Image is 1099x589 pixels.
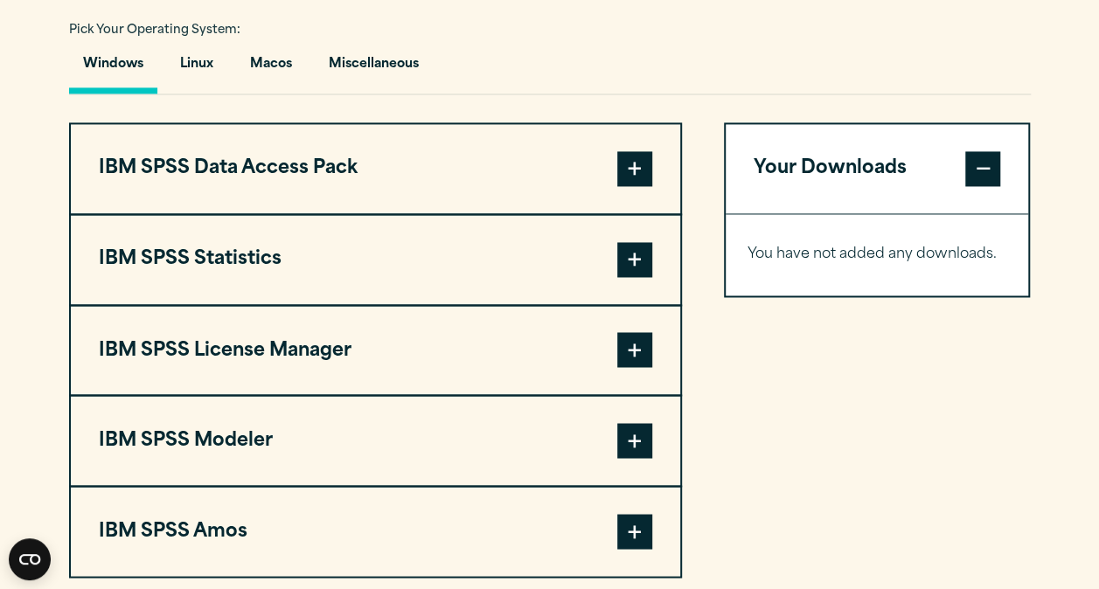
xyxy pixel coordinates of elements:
[71,306,680,395] button: IBM SPSS License Manager
[315,44,433,94] button: Miscellaneous
[748,242,1007,267] p: You have not added any downloads.
[726,213,1029,295] div: Your Downloads
[236,44,306,94] button: Macos
[726,124,1029,213] button: Your Downloads
[71,487,680,576] button: IBM SPSS Amos
[166,44,227,94] button: Linux
[71,124,680,213] button: IBM SPSS Data Access Pack
[69,24,240,36] span: Pick Your Operating System:
[9,538,51,580] button: Open CMP widget
[69,44,157,94] button: Windows
[71,215,680,304] button: IBM SPSS Statistics
[71,396,680,485] button: IBM SPSS Modeler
